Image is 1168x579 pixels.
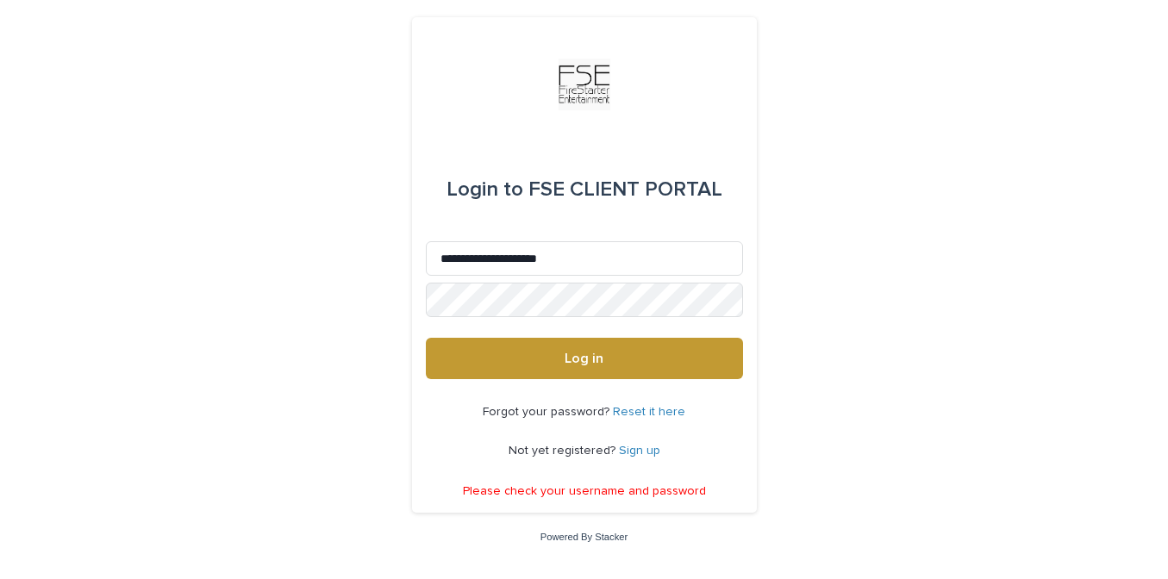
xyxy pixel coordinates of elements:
span: Log in [565,352,603,365]
span: Not yet registered? [509,445,619,457]
span: Forgot your password? [483,406,613,418]
button: Log in [426,338,743,379]
div: FSE CLIENT PORTAL [447,165,722,214]
a: Sign up [619,445,660,457]
a: Powered By Stacker [540,532,628,542]
span: Login to [447,179,523,200]
a: Reset it here [613,406,685,418]
img: Km9EesSdRbS9ajqhBzyo [559,59,610,110]
p: Please check your username and password [463,484,706,499]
